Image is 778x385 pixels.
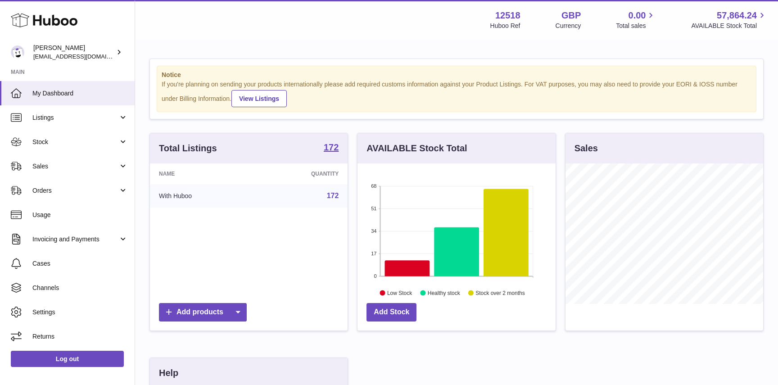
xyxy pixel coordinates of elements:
span: Orders [32,186,118,195]
a: Add products [159,303,247,322]
h3: Help [159,367,178,379]
a: 57,864.24 AVAILABLE Stock Total [691,9,767,30]
text: Stock over 2 months [476,290,525,296]
strong: 172 [324,143,339,152]
a: Log out [11,351,124,367]
span: Listings [32,113,118,122]
span: 0.00 [629,9,646,22]
span: Usage [32,211,128,219]
a: Add Stock [366,303,416,322]
span: Stock [32,138,118,146]
h3: AVAILABLE Stock Total [366,142,467,154]
span: Total sales [616,22,656,30]
a: 172 [324,143,339,154]
span: Sales [32,162,118,171]
div: Huboo Ref [490,22,520,30]
a: 0.00 Total sales [616,9,656,30]
span: Settings [32,308,128,317]
div: Currency [556,22,581,30]
a: View Listings [231,90,287,107]
strong: GBP [561,9,581,22]
text: 17 [371,251,377,256]
span: [EMAIL_ADDRESS][DOMAIN_NAME] [33,53,132,60]
th: Quantity [254,163,348,184]
text: 34 [371,228,377,234]
strong: Notice [162,71,751,79]
th: Name [150,163,254,184]
text: Healthy stock [428,290,461,296]
span: My Dashboard [32,89,128,98]
h3: Sales [574,142,598,154]
strong: 12518 [495,9,520,22]
div: If you're planning on sending your products internationally please add required customs informati... [162,80,751,107]
div: [PERSON_NAME] [33,44,114,61]
span: Channels [32,284,128,292]
text: 0 [374,273,377,279]
text: 51 [371,206,377,211]
span: Cases [32,259,128,268]
span: Invoicing and Payments [32,235,118,244]
span: 57,864.24 [717,9,757,22]
a: 172 [327,192,339,199]
text: 68 [371,183,377,189]
text: Low Stock [387,290,412,296]
span: Returns [32,332,128,341]
td: With Huboo [150,184,254,208]
span: AVAILABLE Stock Total [691,22,767,30]
h3: Total Listings [159,142,217,154]
img: caitlin@fancylamp.co [11,45,24,59]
